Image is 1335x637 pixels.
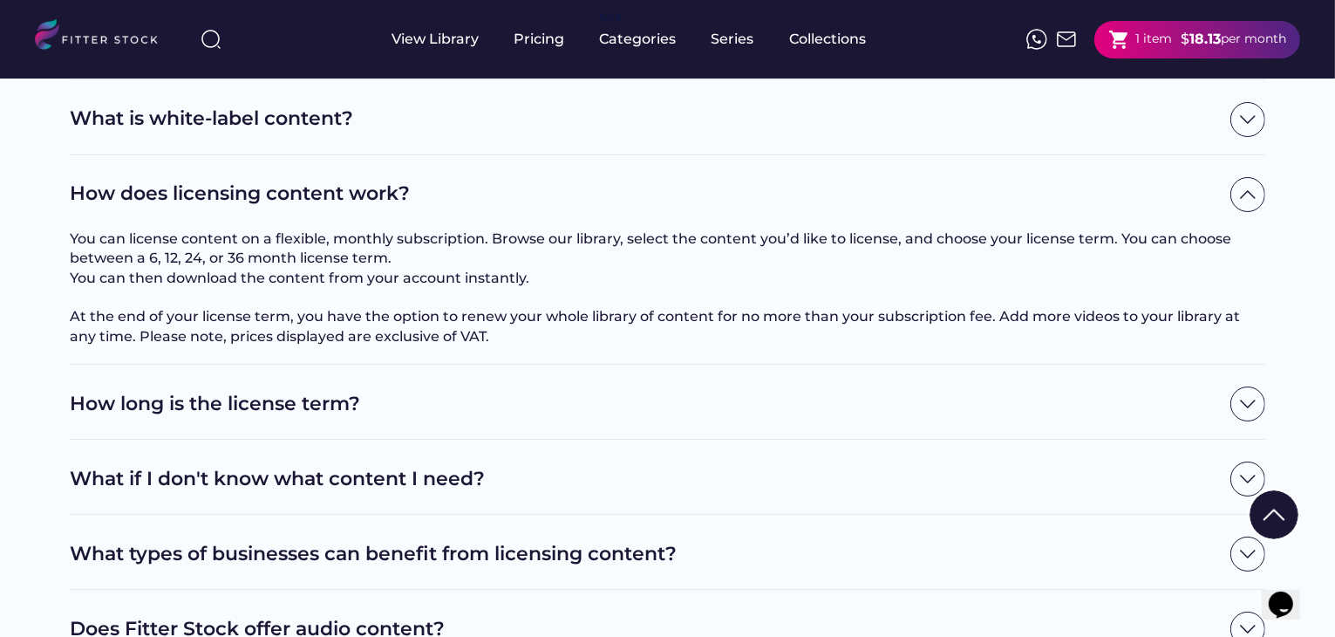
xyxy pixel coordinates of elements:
img: Group%201000002322%20%281%29.svg [1230,102,1265,137]
div: fvck [600,9,623,26]
strong: 18.13 [1189,31,1221,47]
img: search-normal%203.svg [201,29,221,50]
div: 1 item [1135,31,1172,48]
img: meteor-icons_whatsapp%20%281%29.svg [1026,29,1047,50]
img: Frame%2051.svg [1056,29,1077,50]
div: Categories [600,30,677,49]
h2: What types of businesses can benefit from licensing content? [70,541,1222,568]
img: LOGO.svg [35,19,173,55]
img: Group%201000002322%20%281%29.svg [1230,462,1265,497]
div: You can license content on a flexible, monthly subscription. Browse our library, select the conte... [70,229,1265,346]
img: Group%201000002322%20%281%29.svg [1230,177,1265,212]
h2: What is white-label content? [70,106,1222,133]
h2: How long is the license term? [70,391,1222,418]
div: Collections [790,30,867,49]
h2: How does licensing content work? [70,181,1222,208]
iframe: chat widget [1262,567,1318,620]
h2: What if I don't know what content I need? [70,466,1222,493]
div: Pricing [514,30,565,49]
button: shopping_cart [1108,29,1130,51]
img: Group%201000002322%20%281%29.svg [1230,537,1265,572]
img: Group%201000002322%20%281%29.svg [1250,490,1298,539]
div: View Library [392,30,480,49]
div: Series [712,30,755,49]
img: Group%201000002322%20%281%29.svg [1230,387,1265,421]
div: $ [1181,30,1189,49]
div: per month [1221,31,1286,48]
